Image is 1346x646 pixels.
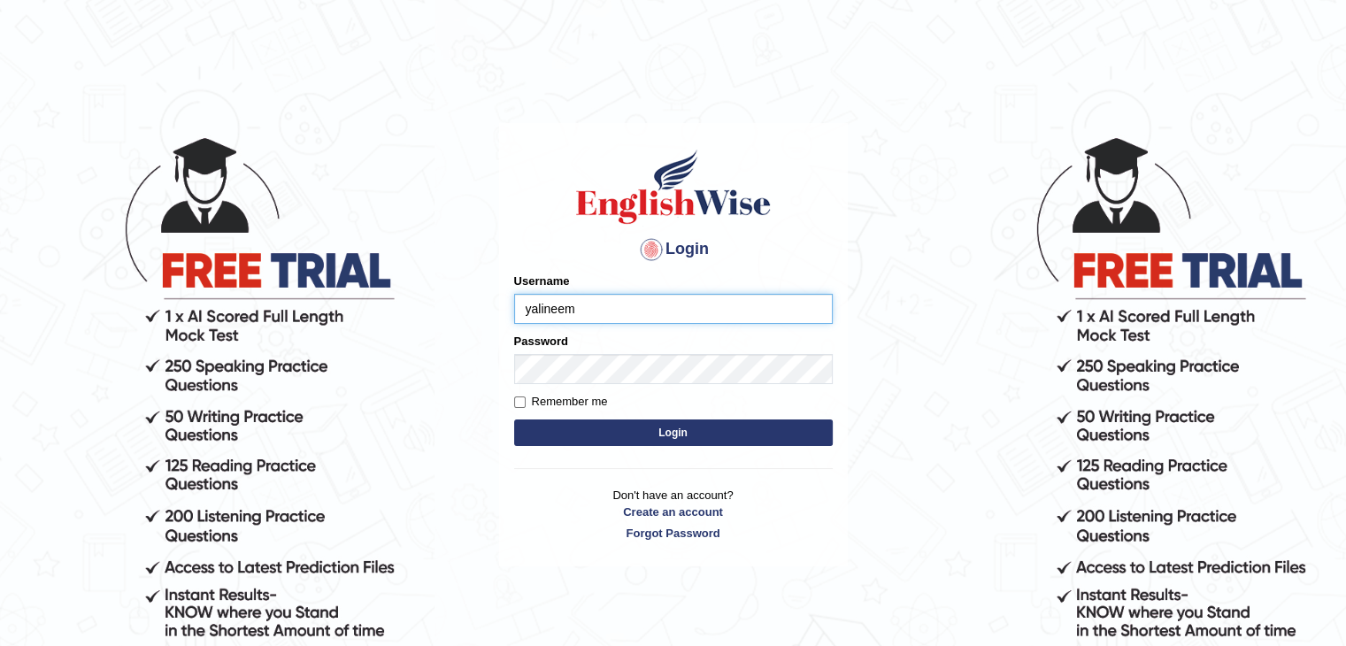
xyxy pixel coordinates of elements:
h4: Login [514,235,833,264]
img: Logo of English Wise sign in for intelligent practice with AI [573,147,774,227]
p: Don't have an account? [514,487,833,542]
label: Remember me [514,393,608,411]
label: Username [514,273,570,289]
a: Create an account [514,504,833,520]
button: Login [514,419,833,446]
input: Remember me [514,396,526,408]
a: Forgot Password [514,525,833,542]
label: Password [514,333,568,350]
